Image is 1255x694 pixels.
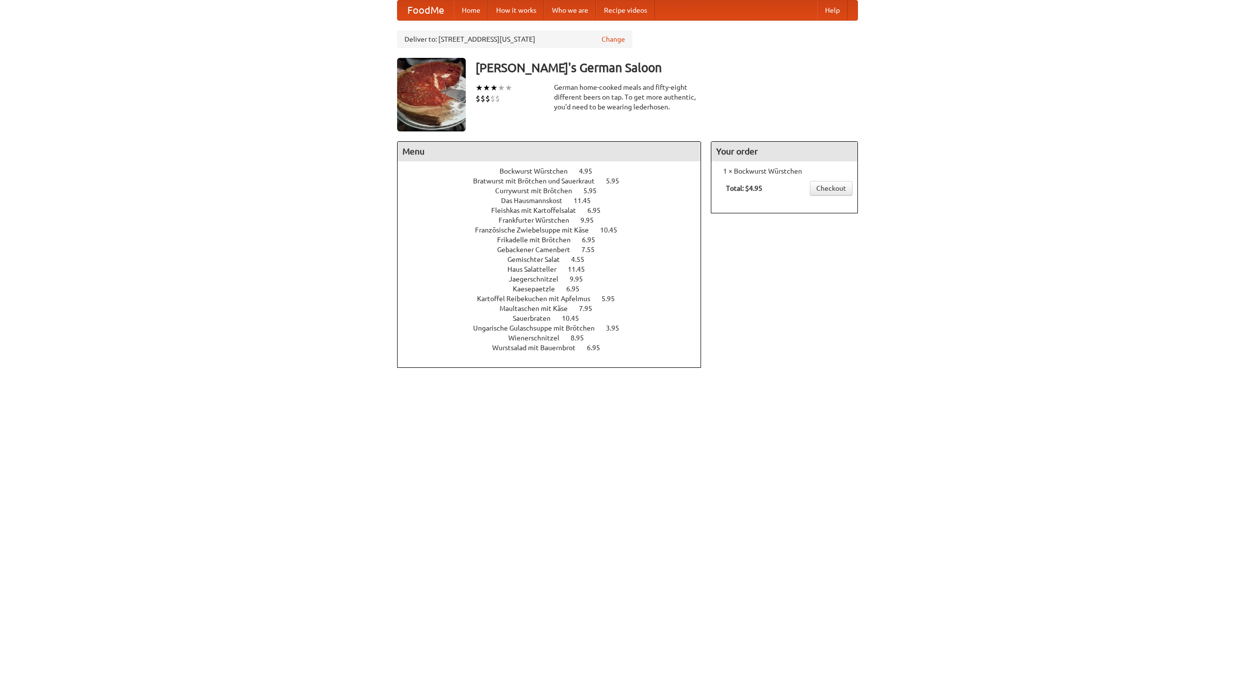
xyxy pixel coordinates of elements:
span: 9.95 [580,216,603,224]
div: German home-cooked meals and fifty-eight different beers on tap. To get more authentic, you'd nee... [554,82,701,112]
a: Ungarische Gulaschsuppe mit Brötchen 3.95 [473,324,637,332]
li: ★ [490,82,498,93]
span: 7.55 [581,246,604,254]
a: Französische Zwiebelsuppe mit Käse 10.45 [475,226,635,234]
span: 6.95 [582,236,605,244]
a: Who we are [544,0,596,20]
span: Frikadelle mit Brötchen [497,236,580,244]
li: $ [495,93,500,104]
span: Gemischter Salat [507,256,570,263]
span: 6.95 [566,285,589,293]
span: 9.95 [570,275,593,283]
span: 5.95 [583,187,606,195]
a: Gebackener Camenbert 7.55 [497,246,613,254]
h3: [PERSON_NAME]'s German Saloon [476,58,858,77]
span: 11.45 [574,197,601,205]
span: 6.95 [587,344,610,352]
a: Recipe videos [596,0,655,20]
span: Gebackener Camenbert [497,246,580,254]
span: Haus Salatteller [507,265,566,273]
b: Total: $4.95 [726,184,762,192]
a: Bockwurst Würstchen 4.95 [500,167,610,175]
a: Frankfurter Würstchen 9.95 [499,216,612,224]
li: ★ [483,82,490,93]
span: 10.45 [600,226,627,234]
span: 4.95 [579,167,602,175]
a: Maultaschen mit Käse 7.95 [500,305,610,312]
a: Change [602,34,625,44]
a: FoodMe [398,0,454,20]
a: Das Hausmannskost 11.45 [501,197,609,205]
a: Sauerbraten 10.45 [513,314,597,322]
a: Kartoffel Reibekuchen mit Apfelmus 5.95 [477,295,633,303]
a: Wienerschnitzel 8.95 [508,334,602,342]
span: Currywurst mit Brötchen [495,187,582,195]
span: Ungarische Gulaschsuppe mit Brötchen [473,324,604,332]
a: Gemischter Salat 4.55 [507,256,602,263]
span: Wienerschnitzel [508,334,569,342]
li: ★ [498,82,505,93]
img: angular.jpg [397,58,466,131]
a: Kaesepaetzle 6.95 [513,285,598,293]
span: Bratwurst mit Brötchen und Sauerkraut [473,177,604,185]
span: 8.95 [571,334,594,342]
span: Frankfurter Würstchen [499,216,579,224]
li: $ [485,93,490,104]
a: Bratwurst mit Brötchen und Sauerkraut 5.95 [473,177,637,185]
span: 7.95 [579,305,602,312]
a: Fleishkas mit Kartoffelsalat 6.95 [491,206,619,214]
span: 5.95 [606,177,629,185]
span: 3.95 [606,324,629,332]
h4: Menu [398,142,701,161]
div: Deliver to: [STREET_ADDRESS][US_STATE] [397,30,632,48]
li: $ [480,93,485,104]
span: Kaesepaetzle [513,285,565,293]
span: 4.55 [571,256,594,263]
span: Fleishkas mit Kartoffelsalat [491,206,586,214]
a: Home [454,0,488,20]
a: Haus Salatteller 11.45 [507,265,603,273]
span: 5.95 [602,295,625,303]
li: ★ [505,82,512,93]
span: Das Hausmannskost [501,197,572,205]
h4: Your order [711,142,857,161]
a: How it works [488,0,544,20]
span: Jaegerschnitzel [509,275,568,283]
span: Wurstsalad mit Bauernbrot [492,344,585,352]
span: 11.45 [568,265,595,273]
span: Bockwurst Würstchen [500,167,577,175]
span: Kartoffel Reibekuchen mit Apfelmus [477,295,600,303]
a: Wurstsalad mit Bauernbrot 6.95 [492,344,618,352]
span: Maultaschen mit Käse [500,305,577,312]
span: Französische Zwiebelsuppe mit Käse [475,226,599,234]
li: $ [490,93,495,104]
span: 10.45 [562,314,589,322]
a: Checkout [810,181,853,196]
a: Frikadelle mit Brötchen 6.95 [497,236,613,244]
span: 6.95 [587,206,610,214]
a: Jaegerschnitzel 9.95 [509,275,601,283]
span: Sauerbraten [513,314,560,322]
a: Currywurst mit Brötchen 5.95 [495,187,615,195]
li: ★ [476,82,483,93]
li: $ [476,93,480,104]
a: Help [817,0,848,20]
li: 1 × Bockwurst Würstchen [716,166,853,176]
